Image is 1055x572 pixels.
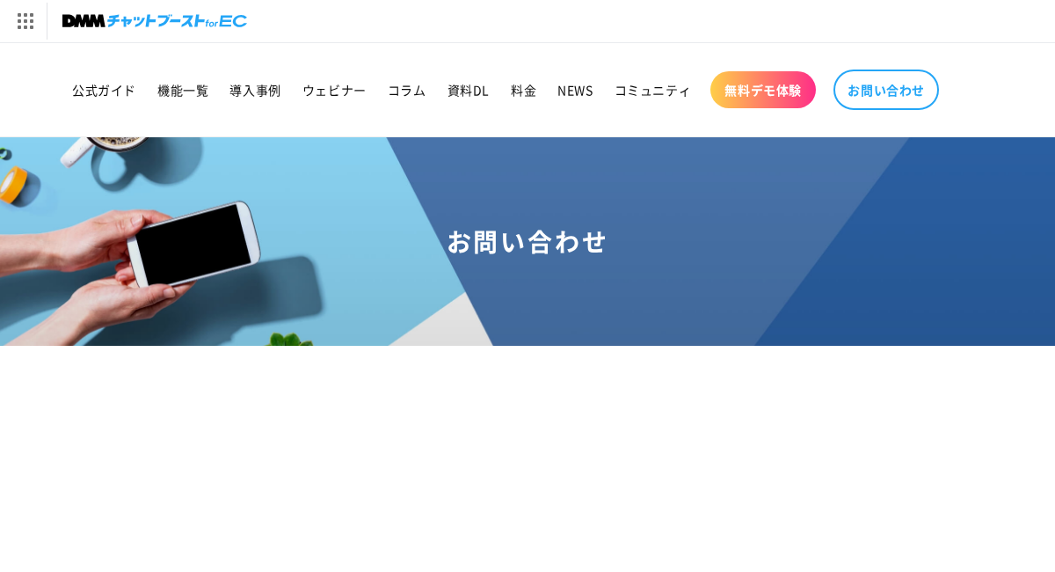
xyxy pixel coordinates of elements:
[388,82,426,98] span: コラム
[557,82,593,98] span: NEWS
[292,71,377,108] a: ウェビナー
[500,71,547,108] a: 料金
[447,82,490,98] span: 資料DL
[437,71,500,108] a: 資料DL
[833,70,939,110] a: お問い合わせ
[229,82,280,98] span: 導入事例
[302,82,367,98] span: ウェビナー
[157,82,208,98] span: 機能一覧
[604,71,702,108] a: コミュニティ
[615,82,692,98] span: コミュニティ
[511,82,536,98] span: 料金
[724,82,802,98] span: 無料デモ体験
[147,71,219,108] a: 機能一覧
[848,82,925,98] span: お問い合わせ
[219,71,291,108] a: 導入事例
[21,225,1034,257] h1: お問い合わせ
[3,3,47,40] img: サービス
[62,71,147,108] a: 公式ガイド
[377,71,437,108] a: コラム
[710,71,816,108] a: 無料デモ体験
[547,71,603,108] a: NEWS
[62,9,247,33] img: チャットブーストforEC
[72,82,136,98] span: 公式ガイド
